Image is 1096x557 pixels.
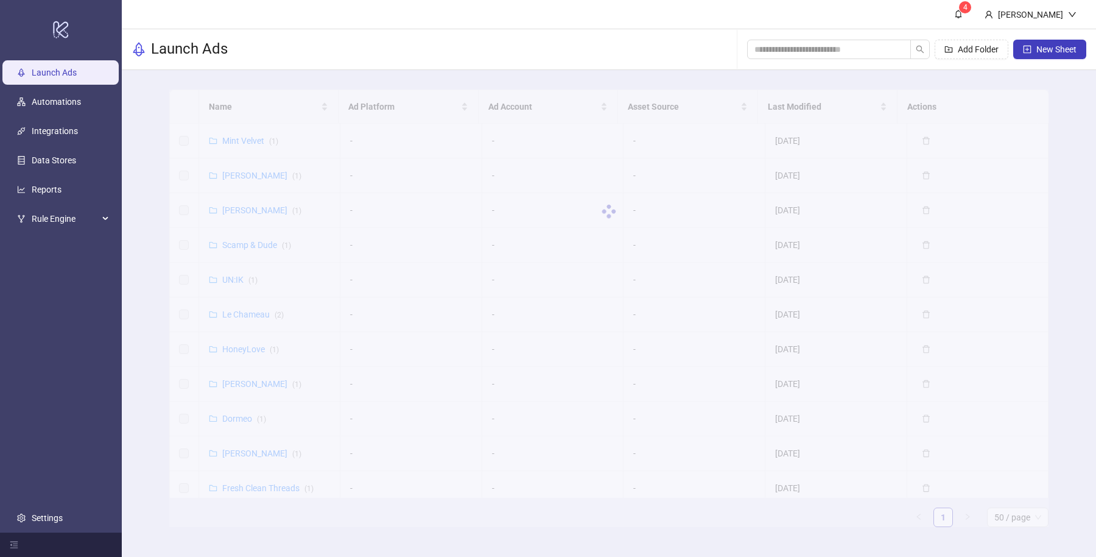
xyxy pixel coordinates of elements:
[32,185,61,195] a: Reports
[985,10,993,19] span: user
[132,42,146,57] span: rocket
[1068,10,1077,19] span: down
[1036,44,1077,54] span: New Sheet
[959,1,971,13] sup: 4
[32,156,76,166] a: Data Stores
[963,3,968,12] span: 4
[1023,45,1031,54] span: plus-square
[32,127,78,137] a: Integrations
[32,98,81,107] a: Automations
[32,207,99,232] span: Rule Engine
[993,8,1068,21] div: [PERSON_NAME]
[958,44,999,54] span: Add Folder
[954,10,963,18] span: bell
[916,45,924,54] span: search
[935,40,1008,59] button: Add Folder
[151,40,228,59] h3: Launch Ads
[10,541,18,549] span: menu-fold
[32,513,63,523] a: Settings
[1013,40,1086,59] button: New Sheet
[944,45,953,54] span: folder-add
[17,215,26,224] span: fork
[32,68,77,78] a: Launch Ads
